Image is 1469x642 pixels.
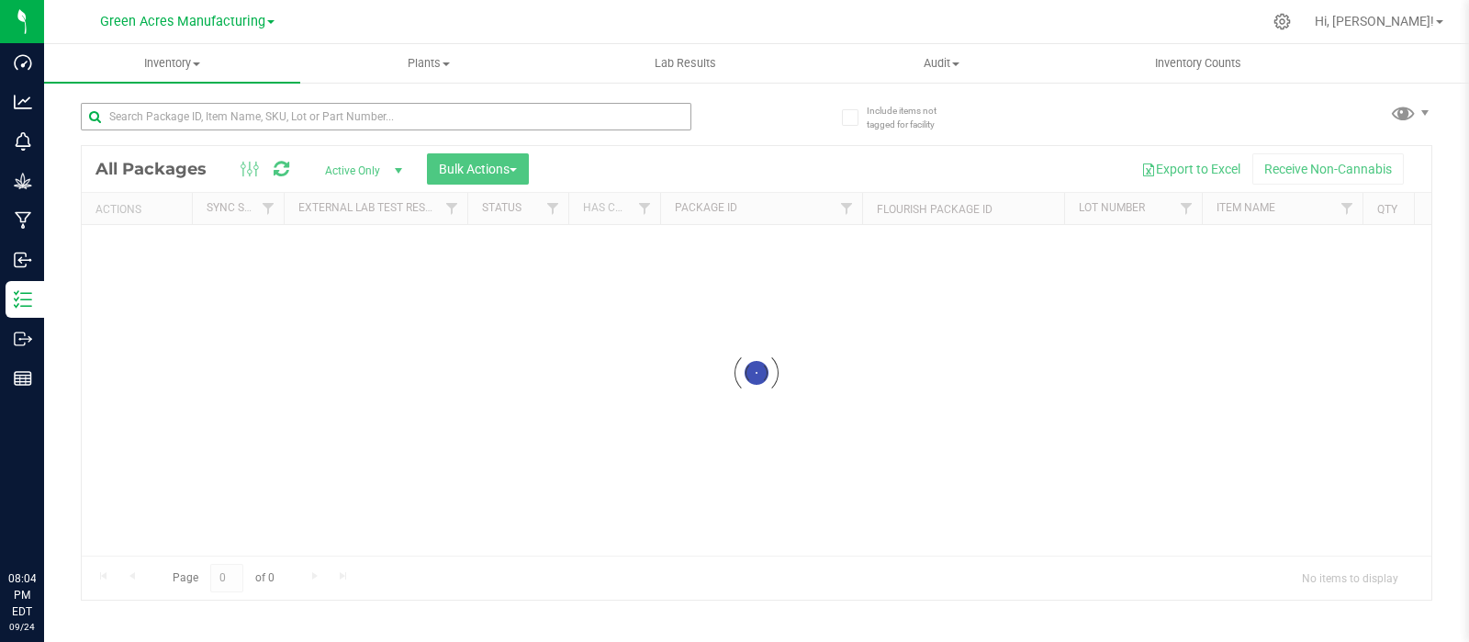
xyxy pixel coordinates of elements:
p: 09/24 [8,620,36,634]
p: 08:04 PM EDT [8,570,36,620]
div: Manage settings [1271,13,1294,30]
span: Lab Results [630,55,741,72]
input: Search Package ID, Item Name, SKU, Lot or Part Number... [81,103,691,130]
inline-svg: Reports [14,369,32,388]
inline-svg: Analytics [14,93,32,111]
inline-svg: Outbound [14,330,32,348]
a: Inventory Counts [1070,44,1326,83]
inline-svg: Manufacturing [14,211,32,230]
a: Audit [813,44,1070,83]
span: Hi, [PERSON_NAME]! [1315,14,1434,28]
span: Inventory Counts [1130,55,1266,72]
span: Plants [301,55,555,72]
inline-svg: Inventory [14,290,32,309]
inline-svg: Monitoring [14,132,32,151]
span: Audit [814,55,1069,72]
span: Green Acres Manufacturing [100,14,265,29]
a: Plants [300,44,556,83]
span: Include items not tagged for facility [867,104,959,131]
a: Inventory [44,44,300,83]
inline-svg: Dashboard [14,53,32,72]
inline-svg: Inbound [14,251,32,269]
a: Lab Results [557,44,813,83]
inline-svg: Grow [14,172,32,190]
span: Inventory [44,55,300,72]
